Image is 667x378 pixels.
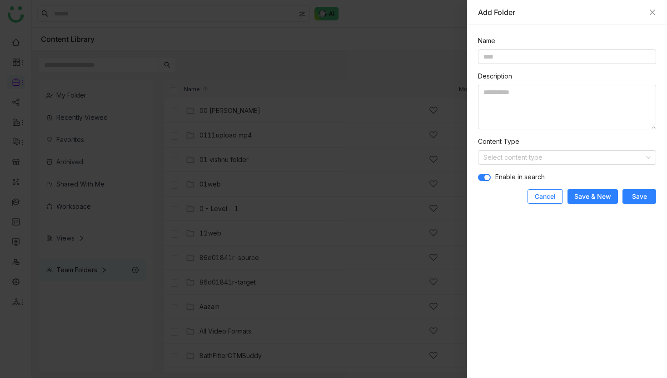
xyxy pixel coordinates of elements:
label: Name [478,36,495,46]
button: Save & New [567,189,618,204]
label: Description [478,71,512,81]
button: Save [622,189,656,204]
span: Enable in search [495,172,545,182]
span: Save [632,192,647,201]
label: Content Type [478,137,519,147]
button: Cancel [528,189,563,204]
div: Add Folder [478,7,644,17]
span: Cancel [535,192,556,201]
span: Save & New [574,192,611,201]
button: Close [649,9,656,16]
